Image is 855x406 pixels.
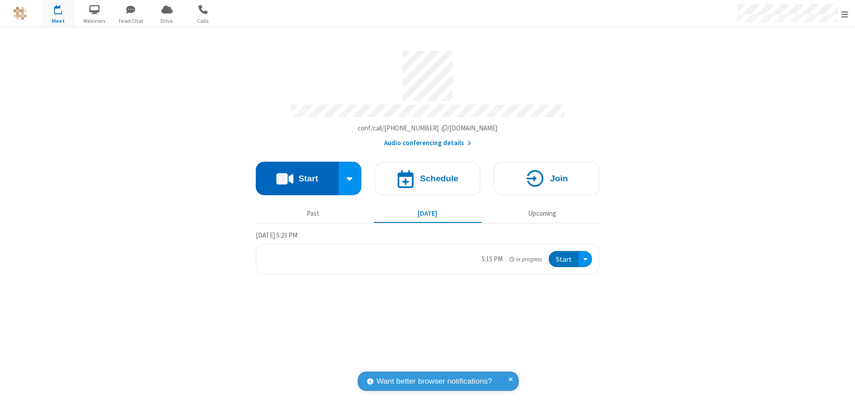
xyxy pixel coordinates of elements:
[358,124,498,132] span: Copy my meeting room link
[420,174,458,183] h4: Schedule
[259,205,367,222] button: Past
[377,376,492,387] span: Want better browser notifications?
[256,162,339,195] button: Start
[256,44,599,148] section: Account details
[833,383,848,400] iframe: Chat
[298,174,318,183] h4: Start
[482,254,503,264] div: 5:15 PM
[114,17,148,25] span: Team Chat
[13,7,27,20] img: QA Selenium DO NOT DELETE OR CHANGE
[374,205,482,222] button: [DATE]
[186,17,220,25] span: Calls
[494,162,599,195] button: Join
[256,231,297,239] span: [DATE] 5:23 PM
[78,17,111,25] span: Webinars
[375,162,480,195] button: Schedule
[60,5,66,12] div: 1
[384,138,471,148] button: Audio conferencing details
[339,162,362,195] div: Start conference options
[256,230,599,275] section: Today's Meetings
[509,255,542,264] em: in progress
[42,17,75,25] span: Meet
[549,251,579,268] button: Start
[150,17,184,25] span: Drive
[488,205,596,222] button: Upcoming
[579,251,592,268] div: Open menu
[550,174,568,183] h4: Join
[358,123,498,134] button: Copy my meeting room linkCopy my meeting room link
